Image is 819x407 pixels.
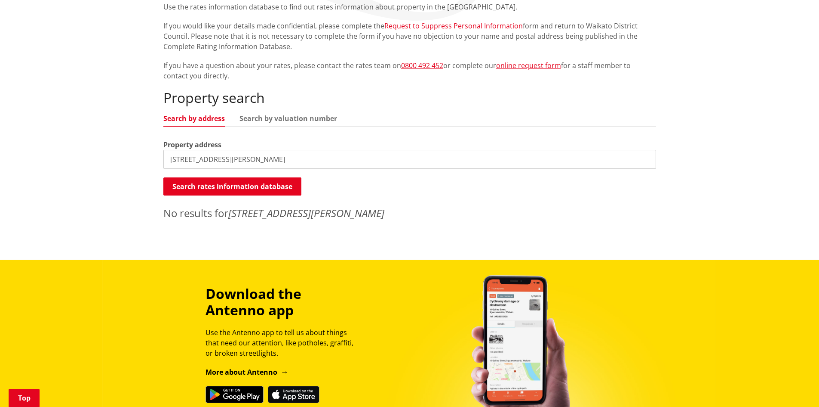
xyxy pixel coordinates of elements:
[163,21,656,52] p: If you would like your details made confidential, please complete the form and return to Waikato ...
[163,140,221,150] label: Property address
[163,115,225,122] a: Search by address
[496,61,561,70] a: online request form
[206,367,288,377] a: More about Antenno
[163,60,656,81] p: If you have a question about your rates, please contact the rates team on or complete our for a s...
[163,90,656,106] h2: Property search
[206,386,264,403] img: Get it on Google Play
[163,2,656,12] p: Use the rates information database to find out rates information about property in the [GEOGRAPHI...
[401,61,443,70] a: 0800 492 452
[779,371,810,402] iframe: Messenger Launcher
[206,286,361,319] h3: Download the Antenno app
[384,21,523,31] a: Request to Suppress Personal Information
[239,115,337,122] a: Search by valuation number
[9,389,40,407] a: Top
[163,150,656,169] input: e.g. Duke Street NGARUAWAHIA
[163,177,301,196] button: Search rates information database
[163,205,656,221] p: No results for
[228,206,384,220] em: [STREET_ADDRESS][PERSON_NAME]
[268,386,319,403] img: Download on the App Store
[206,327,361,358] p: Use the Antenno app to tell us about things that need our attention, like potholes, graffiti, or ...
